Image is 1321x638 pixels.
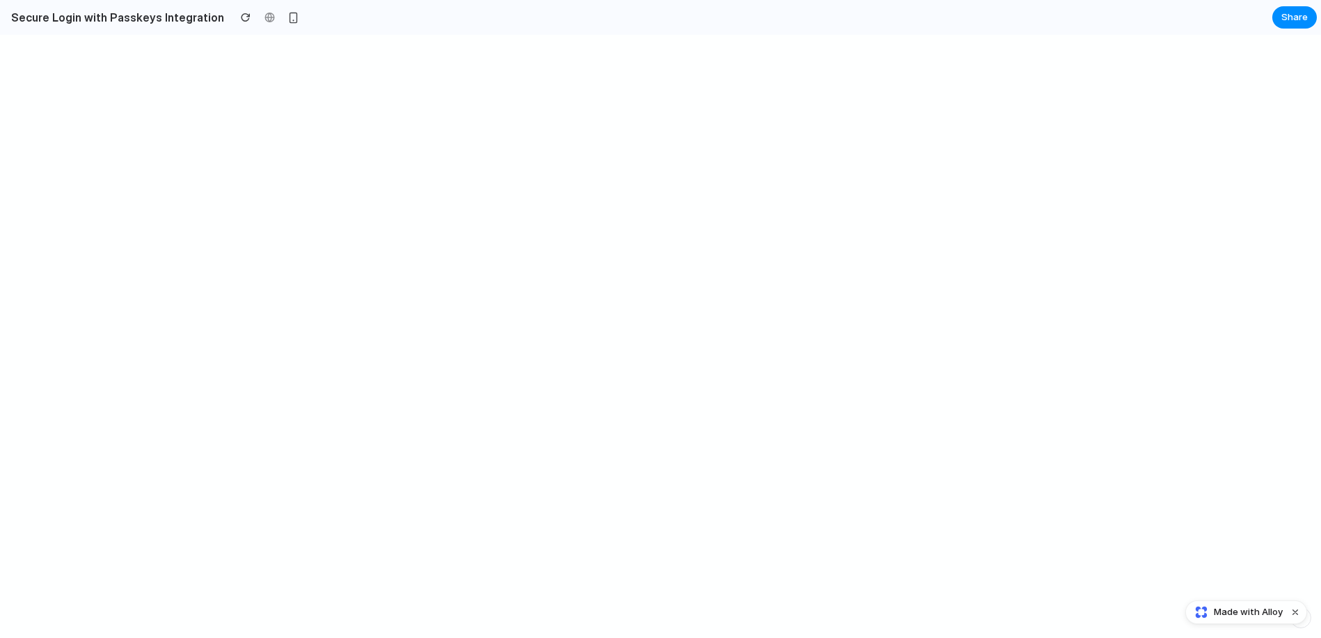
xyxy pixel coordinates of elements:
[1281,10,1308,24] span: Share
[1287,604,1304,621] button: Dismiss watermark
[1214,605,1283,619] span: Made with Alloy
[1272,6,1317,29] button: Share
[6,9,224,26] h2: Secure Login with Passkeys Integration
[1186,605,1284,619] a: Made with Alloy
